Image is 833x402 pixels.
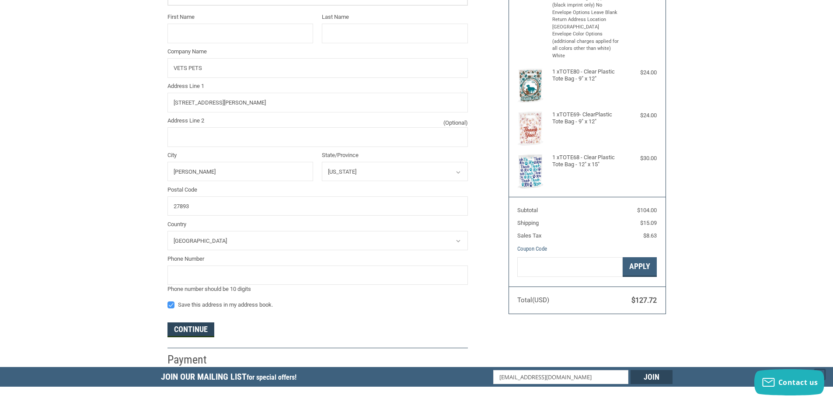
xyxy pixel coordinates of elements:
[622,68,657,77] div: $24.00
[167,353,219,367] h2: Payment
[167,220,468,229] label: Country
[167,301,468,308] label: Save this address in my address book.
[167,322,214,337] button: Continue
[167,82,468,91] label: Address Line 1
[622,154,657,163] div: $30.00
[552,154,620,168] h4: 1 x TOTE68 - Clear Plastic Tote Bag - 12" x 15"
[623,257,657,277] button: Apply
[322,151,468,160] label: State/Province
[517,232,541,239] span: Sales Tax
[778,378,818,387] span: Contact us
[552,31,620,59] li: Envelope Color Options (additional charges applied for all colors other than white) White
[640,220,657,226] span: $15.09
[637,207,657,213] span: $104.00
[622,111,657,120] div: $24.00
[167,47,468,56] label: Company Name
[167,151,314,160] label: City
[167,13,314,21] label: First Name
[517,257,623,277] input: Gift Certificate or Coupon Code
[167,285,468,294] div: Phone number should be 10 digits
[517,245,547,252] a: Coupon Code
[443,119,468,127] small: (Optional)
[493,370,628,384] input: Email
[631,296,657,304] span: $127.72
[167,185,468,194] label: Postal Code
[517,296,549,304] span: Total (USD)
[552,111,620,126] h4: 1 x TOTE69- ClearPlastic Tote Bag - 9" x 12"
[552,16,620,31] li: Return Address Location [GEOGRAPHIC_DATA]
[517,220,539,226] span: Shipping
[247,373,296,381] span: for special offers!
[322,13,468,21] label: Last Name
[167,255,468,263] label: Phone Number
[552,68,620,83] h4: 1 x TOTE80 - Clear Plastic Tote Bag - 9" x 12"
[643,232,657,239] span: $8.63
[161,367,301,389] h5: Join Our Mailing List
[631,370,673,384] input: Join
[552,9,620,17] li: Envelope Options Leave Blank
[167,116,468,125] label: Address Line 2
[517,207,538,213] span: Subtotal
[754,369,824,395] button: Contact us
